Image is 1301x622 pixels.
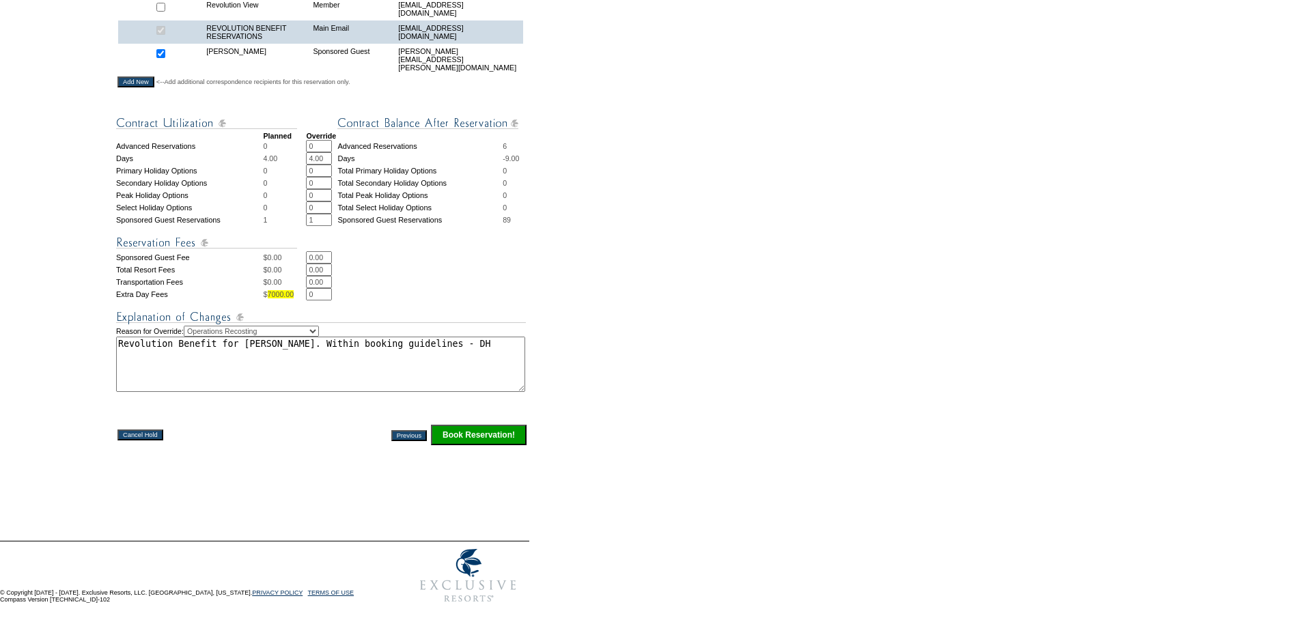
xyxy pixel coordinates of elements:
[116,326,528,392] td: Reason for Override:
[263,154,277,162] span: 4.00
[431,425,527,445] input: Click this button to finalize your reservation.
[337,214,503,226] td: Sponsored Guest Reservations
[407,541,529,610] img: Exclusive Resorts
[337,165,503,177] td: Total Primary Holiday Options
[337,189,503,201] td: Total Peak Holiday Options
[263,288,306,300] td: $
[263,132,291,140] strong: Planned
[503,216,511,224] span: 89
[117,429,163,440] input: Cancel Hold
[263,264,306,276] td: $
[252,589,303,596] a: PRIVACY POLICY
[337,115,518,132] img: Contract Balance After Reservation
[116,234,297,251] img: Reservation Fees
[116,276,263,288] td: Transportation Fees
[268,266,282,274] span: 0.00
[117,76,154,87] input: Add New
[395,44,522,75] td: [PERSON_NAME][EMAIL_ADDRESS][PERSON_NAME][DOMAIN_NAME]
[116,264,263,276] td: Total Resort Fees
[116,152,263,165] td: Days
[116,177,263,189] td: Secondary Holiday Options
[116,189,263,201] td: Peak Holiday Options
[263,179,267,187] span: 0
[116,140,263,152] td: Advanced Reservations
[337,177,503,189] td: Total Secondary Holiday Options
[268,278,282,286] span: 0.00
[203,20,309,44] td: REVOLUTION BENEFIT RESERVATIONS
[263,167,267,175] span: 0
[337,152,503,165] td: Days
[503,167,507,175] span: 0
[395,20,522,44] td: [EMAIL_ADDRESS][DOMAIN_NAME]
[263,191,267,199] span: 0
[116,201,263,214] td: Select Holiday Options
[203,44,309,75] td: [PERSON_NAME]
[263,216,267,224] span: 1
[308,589,354,596] a: TERMS OF USE
[309,20,395,44] td: Main Email
[156,78,350,86] span: <--Add additional correspondence recipients for this reservation only.
[263,276,306,288] td: $
[116,165,263,177] td: Primary Holiday Options
[306,132,336,140] strong: Override
[263,142,267,150] span: 0
[503,203,507,212] span: 0
[268,290,294,298] span: 7000.00
[391,430,427,441] input: Previous
[503,191,507,199] span: 0
[116,251,263,264] td: Sponsored Guest Fee
[503,142,507,150] span: 6
[503,179,507,187] span: 0
[116,214,263,226] td: Sponsored Guest Reservations
[263,251,306,264] td: $
[337,201,503,214] td: Total Select Holiday Options
[116,309,526,326] img: Explanation of Changes
[268,253,282,261] span: 0.00
[116,115,297,132] img: Contract Utilization
[337,140,503,152] td: Advanced Reservations
[503,154,519,162] span: -9.00
[309,44,395,75] td: Sponsored Guest
[116,288,263,300] td: Extra Day Fees
[263,203,267,212] span: 0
